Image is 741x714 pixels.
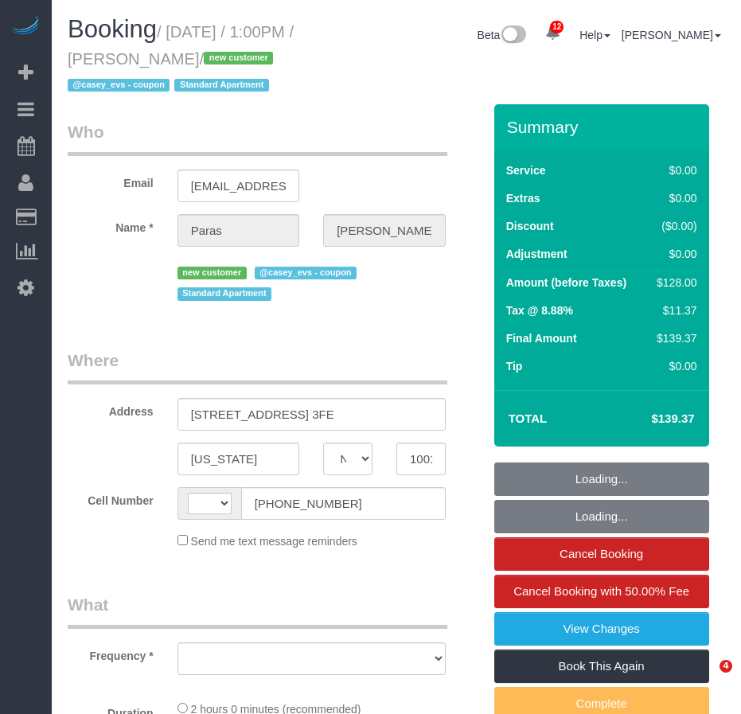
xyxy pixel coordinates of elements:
[687,660,725,698] iframe: Intercom live chat
[650,246,696,262] div: $0.00
[650,330,696,346] div: $139.37
[513,584,689,598] span: Cancel Booking with 50.00% Fee
[650,302,696,318] div: $11.37
[500,25,526,46] img: New interface
[396,443,446,475] input: Zip Code
[506,302,573,318] label: Tax @ 8.88%
[603,412,694,426] h4: $139.37
[506,162,546,178] label: Service
[650,162,696,178] div: $0.00
[506,330,577,346] label: Final Amount
[494,575,709,608] a: Cancel Booking with 50.00% Fee
[56,214,166,236] label: Name *
[494,537,709,571] a: Cancel Booking
[68,349,447,384] legend: Where
[68,15,157,43] span: Booking
[650,358,696,374] div: $0.00
[10,16,41,38] img: Automaid Logo
[68,593,447,629] legend: What
[177,170,300,202] input: Email
[622,29,721,41] a: [PERSON_NAME]
[174,79,269,92] span: Standard Apartment
[177,214,300,247] input: First Name
[204,52,273,64] span: new customer
[177,443,300,475] input: City
[579,29,610,41] a: Help
[56,487,166,509] label: Cell Number
[537,16,568,51] a: 12
[56,398,166,419] label: Address
[509,412,548,425] strong: Total
[494,650,709,683] a: Book This Again
[506,246,567,262] label: Adjustment
[478,29,527,41] a: Beta
[720,660,732,673] span: 4
[323,214,446,247] input: Last Name
[550,21,564,33] span: 12
[506,358,523,374] label: Tip
[191,535,357,548] span: Send me text message reminders
[68,120,447,156] legend: Who
[177,287,272,300] span: Standard Apartment
[255,267,357,279] span: @casey_evs - coupon
[650,218,696,234] div: ($0.00)
[507,118,701,136] h3: Summary
[56,170,166,191] label: Email
[177,267,247,279] span: new customer
[68,23,294,95] small: / [DATE] / 1:00PM / [PERSON_NAME]
[68,79,170,92] span: @casey_evs - coupon
[650,190,696,206] div: $0.00
[506,218,554,234] label: Discount
[506,190,540,206] label: Extras
[650,275,696,291] div: $128.00
[506,275,626,291] label: Amount (before Taxes)
[494,612,709,646] a: View Changes
[241,487,446,520] input: Cell Number
[56,642,166,664] label: Frequency *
